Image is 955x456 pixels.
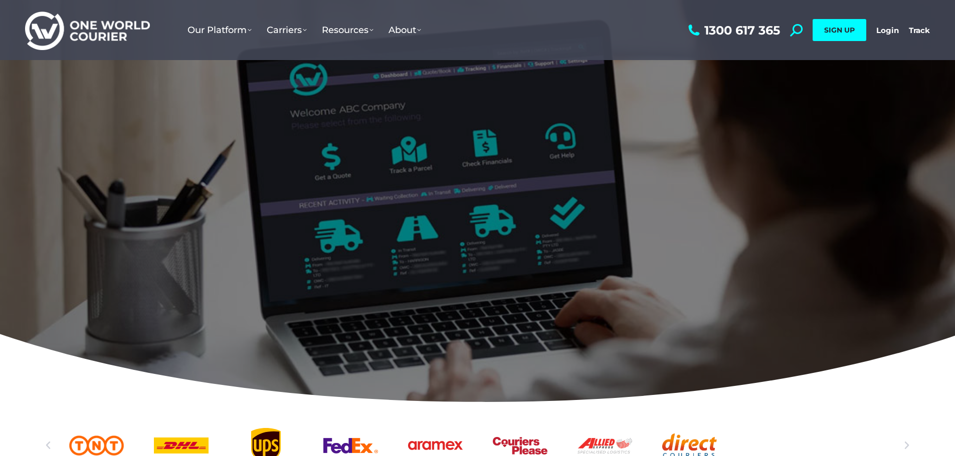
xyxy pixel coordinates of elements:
span: Our Platform [187,25,252,36]
a: Carriers [259,15,314,46]
span: Carriers [267,25,307,36]
a: About [381,15,429,46]
a: Track [909,26,930,35]
span: Resources [322,25,373,36]
a: 1300 617 365 [686,24,780,37]
span: SIGN UP [824,26,855,35]
span: About [389,25,421,36]
a: Our Platform [180,15,259,46]
a: Login [876,26,899,35]
a: Resources [314,15,381,46]
a: SIGN UP [813,19,866,41]
img: One World Courier [25,10,150,51]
